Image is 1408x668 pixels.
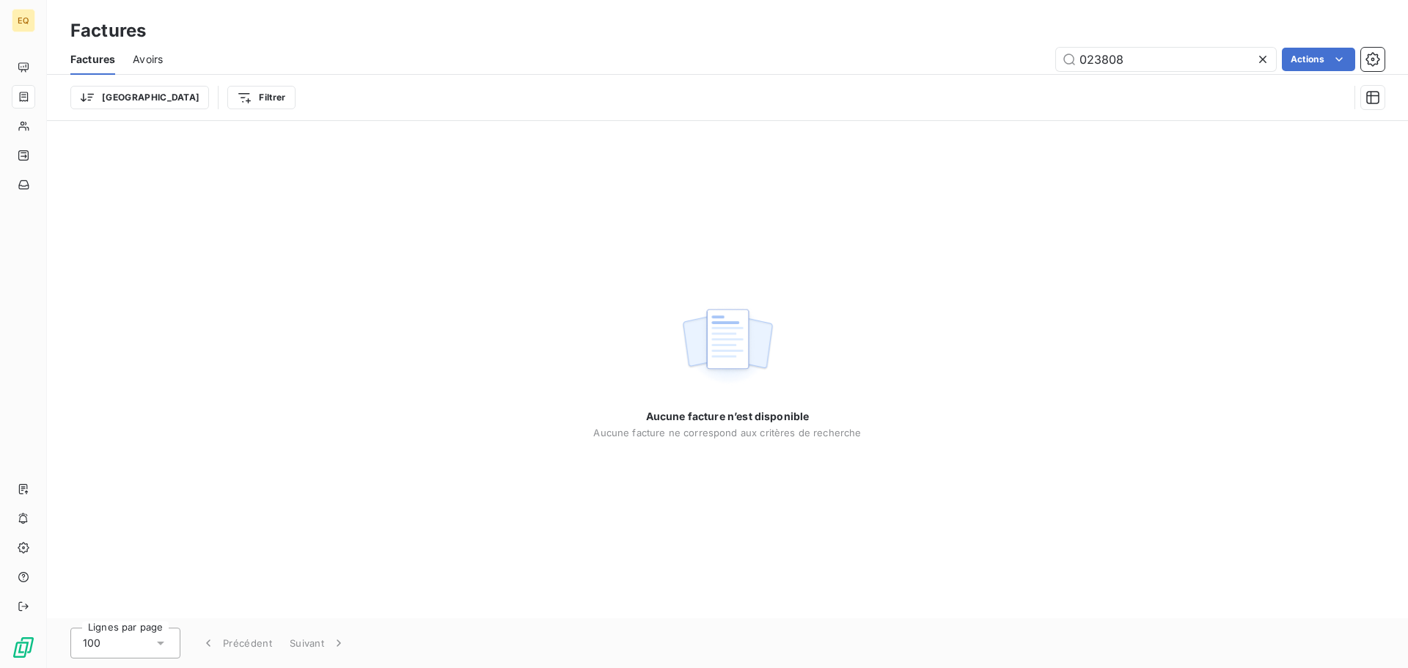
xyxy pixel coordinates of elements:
[12,9,35,32] div: EQ
[12,636,35,659] img: Logo LeanPay
[192,628,281,658] button: Précédent
[593,427,861,438] span: Aucune facture ne correspond aux critères de recherche
[1358,618,1393,653] iframe: Intercom live chat
[227,86,295,109] button: Filtrer
[681,301,774,392] img: empty state
[133,52,163,67] span: Avoirs
[70,86,209,109] button: [GEOGRAPHIC_DATA]
[70,18,146,44] h3: Factures
[646,409,810,424] span: Aucune facture n’est disponible
[70,52,115,67] span: Factures
[1056,48,1276,71] input: Rechercher
[281,628,355,658] button: Suivant
[83,636,100,650] span: 100
[1282,48,1355,71] button: Actions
